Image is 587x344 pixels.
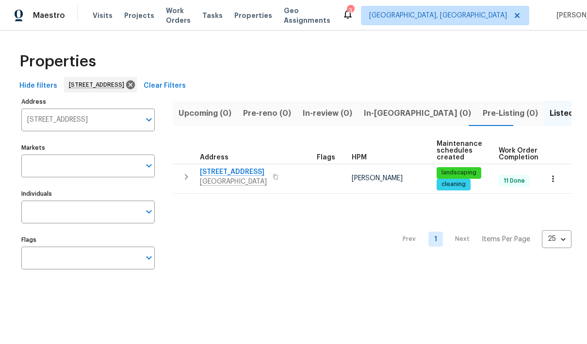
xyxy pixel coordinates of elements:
[303,107,352,120] span: In-review (0)
[202,12,223,19] span: Tasks
[19,57,96,66] span: Properties
[124,11,154,20] span: Projects
[369,11,507,20] span: [GEOGRAPHIC_DATA], [GEOGRAPHIC_DATA]
[140,77,190,95] button: Clear Filters
[179,107,231,120] span: Upcoming (0)
[21,237,155,243] label: Flags
[21,99,155,105] label: Address
[437,141,482,161] span: Maintenance schedules created
[142,113,156,126] button: Open
[482,235,530,244] p: Items Per Page
[483,107,538,120] span: Pre-Listing (0)
[33,11,65,20] span: Maestro
[428,232,443,247] a: Goto page 1
[347,6,354,16] div: 3
[142,251,156,265] button: Open
[284,6,330,25] span: Geo Assignments
[500,177,529,185] span: 11 Done
[19,80,57,92] span: Hide filters
[21,191,155,197] label: Individuals
[499,147,560,161] span: Work Order Completion
[142,205,156,219] button: Open
[317,154,335,161] span: Flags
[166,6,191,25] span: Work Orders
[352,154,367,161] span: HPM
[200,154,228,161] span: Address
[21,145,155,151] label: Markets
[93,11,113,20] span: Visits
[144,80,186,92] span: Clear Filters
[550,107,585,120] span: Listed (1)
[393,200,571,279] nav: Pagination Navigation
[364,107,471,120] span: In-[GEOGRAPHIC_DATA] (0)
[16,77,61,95] button: Hide filters
[438,180,470,188] span: cleaning
[64,77,137,93] div: [STREET_ADDRESS]
[438,169,480,177] span: landscaping
[243,107,291,120] span: Pre-reno (0)
[234,11,272,20] span: Properties
[352,175,403,182] span: [PERSON_NAME]
[142,159,156,172] button: Open
[542,226,571,251] div: 25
